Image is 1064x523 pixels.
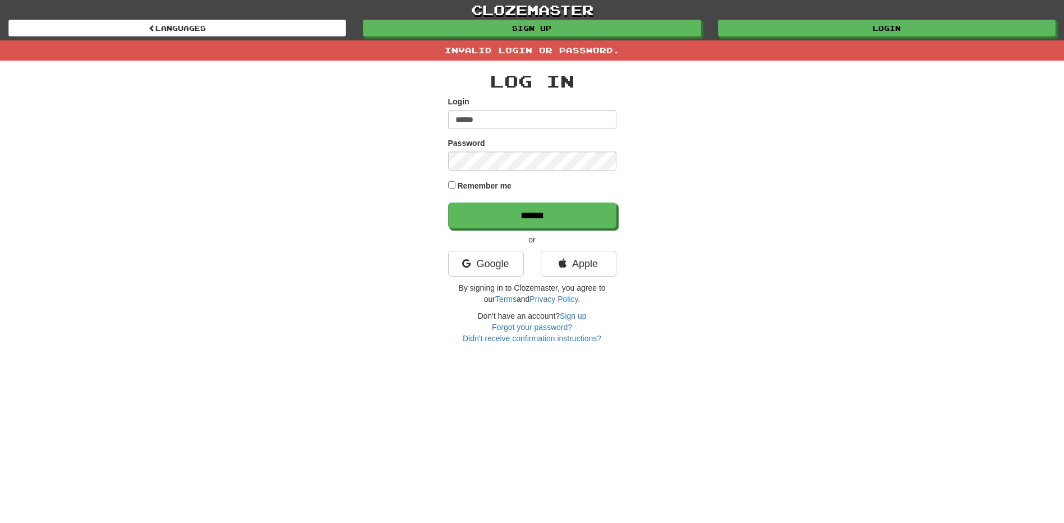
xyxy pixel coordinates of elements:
[495,295,517,304] a: Terms
[363,20,701,36] a: Sign up
[448,72,616,90] h2: Log In
[448,282,616,305] p: By signing in to Clozemaster, you agree to our and .
[560,311,586,320] a: Sign up
[541,251,616,277] a: Apple
[448,137,485,149] label: Password
[463,334,601,343] a: Didn't receive confirmation instructions?
[448,96,469,107] label: Login
[718,20,1056,36] a: Login
[529,295,578,304] a: Privacy Policy
[457,180,512,191] label: Remember me
[8,20,346,36] a: Languages
[448,234,616,245] p: or
[448,251,524,277] a: Google
[448,310,616,344] div: Don't have an account?
[492,323,572,332] a: Forgot your password?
